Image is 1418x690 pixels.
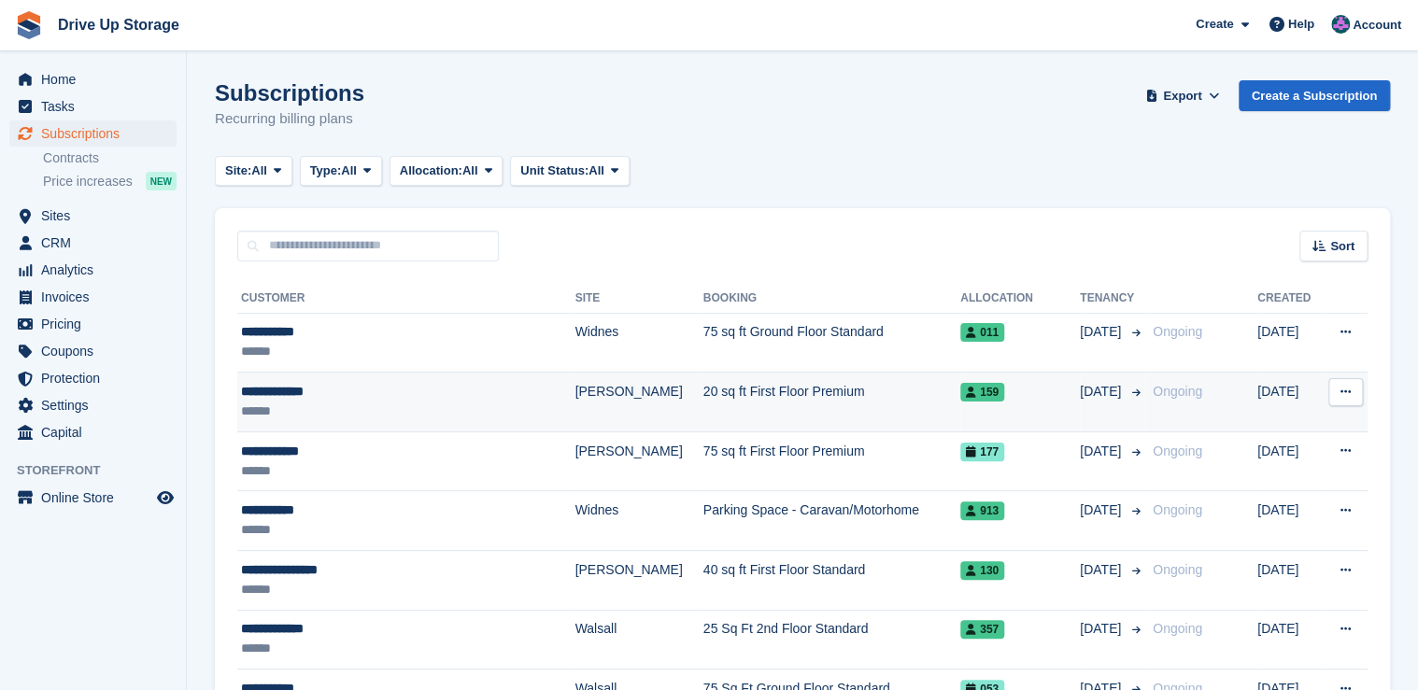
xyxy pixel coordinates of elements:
[41,203,153,229] span: Sites
[703,431,960,491] td: 75 sq ft First Floor Premium
[1331,15,1350,34] img: Andy
[9,203,177,229] a: menu
[1080,284,1145,314] th: Tenancy
[9,284,177,310] a: menu
[703,284,960,314] th: Booking
[574,491,702,551] td: Widnes
[703,610,960,669] td: 25 Sq Ft 2nd Floor Standard
[574,313,702,373] td: Widnes
[588,162,604,180] span: All
[41,93,153,120] span: Tasks
[50,9,187,40] a: Drive Up Storage
[400,162,462,180] span: Allocation:
[9,120,177,147] a: menu
[574,431,702,491] td: [PERSON_NAME]
[1153,562,1202,577] span: Ongoing
[1080,322,1125,342] span: [DATE]
[1353,16,1401,35] span: Account
[310,162,342,180] span: Type:
[41,419,153,445] span: Capital
[9,257,177,283] a: menu
[9,66,177,92] a: menu
[9,338,177,364] a: menu
[1163,87,1201,106] span: Export
[520,162,588,180] span: Unit Status:
[1153,324,1202,339] span: Ongoing
[9,311,177,337] a: menu
[9,392,177,418] a: menu
[703,491,960,551] td: Parking Space - Caravan/Motorhome
[41,392,153,418] span: Settings
[1153,384,1202,399] span: Ongoing
[1257,551,1321,611] td: [DATE]
[1257,610,1321,669] td: [DATE]
[574,284,702,314] th: Site
[9,419,177,445] a: menu
[1257,431,1321,491] td: [DATE]
[574,551,702,611] td: [PERSON_NAME]
[1153,621,1202,636] span: Ongoing
[300,156,382,187] button: Type: All
[15,11,43,39] img: stora-icon-8386f47178a22dfd0bd8f6a31ec36ba5ce8667c1dd55bd0f319d3a0aa187defe.svg
[215,108,364,130] p: Recurring billing plans
[9,365,177,391] a: menu
[41,284,153,310] span: Invoices
[574,373,702,432] td: [PERSON_NAME]
[41,120,153,147] span: Subscriptions
[41,230,153,256] span: CRM
[251,162,267,180] span: All
[1330,237,1354,256] span: Sort
[1257,373,1321,432] td: [DATE]
[1153,502,1202,517] span: Ongoing
[43,173,133,190] span: Price increases
[215,156,292,187] button: Site: All
[43,149,177,167] a: Contracts
[1257,313,1321,373] td: [DATE]
[960,284,1080,314] th: Allocation
[41,257,153,283] span: Analytics
[1239,80,1390,111] a: Create a Subscription
[9,93,177,120] a: menu
[574,610,702,669] td: Walsall
[154,486,177,509] a: Preview store
[17,461,186,480] span: Storefront
[703,313,960,373] td: 75 sq ft Ground Floor Standard
[703,373,960,432] td: 20 sq ft First Floor Premium
[960,620,1004,639] span: 357
[1080,382,1125,401] span: [DATE]
[43,171,177,191] a: Price increases NEW
[1288,15,1314,34] span: Help
[510,156,629,187] button: Unit Status: All
[41,365,153,391] span: Protection
[960,501,1004,520] span: 913
[341,162,357,180] span: All
[146,172,177,190] div: NEW
[41,338,153,364] span: Coupons
[41,485,153,511] span: Online Store
[1141,80,1224,111] button: Export
[1153,444,1202,458] span: Ongoing
[960,443,1004,461] span: 177
[1257,284,1321,314] th: Created
[1080,500,1125,520] span: [DATE]
[1080,560,1125,580] span: [DATE]
[1196,15,1233,34] span: Create
[462,162,478,180] span: All
[1080,442,1125,461] span: [DATE]
[237,284,574,314] th: Customer
[1080,619,1125,639] span: [DATE]
[960,383,1004,401] span: 159
[703,551,960,611] td: 40 sq ft First Floor Standard
[9,485,177,511] a: menu
[960,323,1004,342] span: 011
[390,156,503,187] button: Allocation: All
[225,162,251,180] span: Site:
[1257,491,1321,551] td: [DATE]
[215,80,364,106] h1: Subscriptions
[9,230,177,256] a: menu
[41,66,153,92] span: Home
[960,561,1004,580] span: 130
[41,311,153,337] span: Pricing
